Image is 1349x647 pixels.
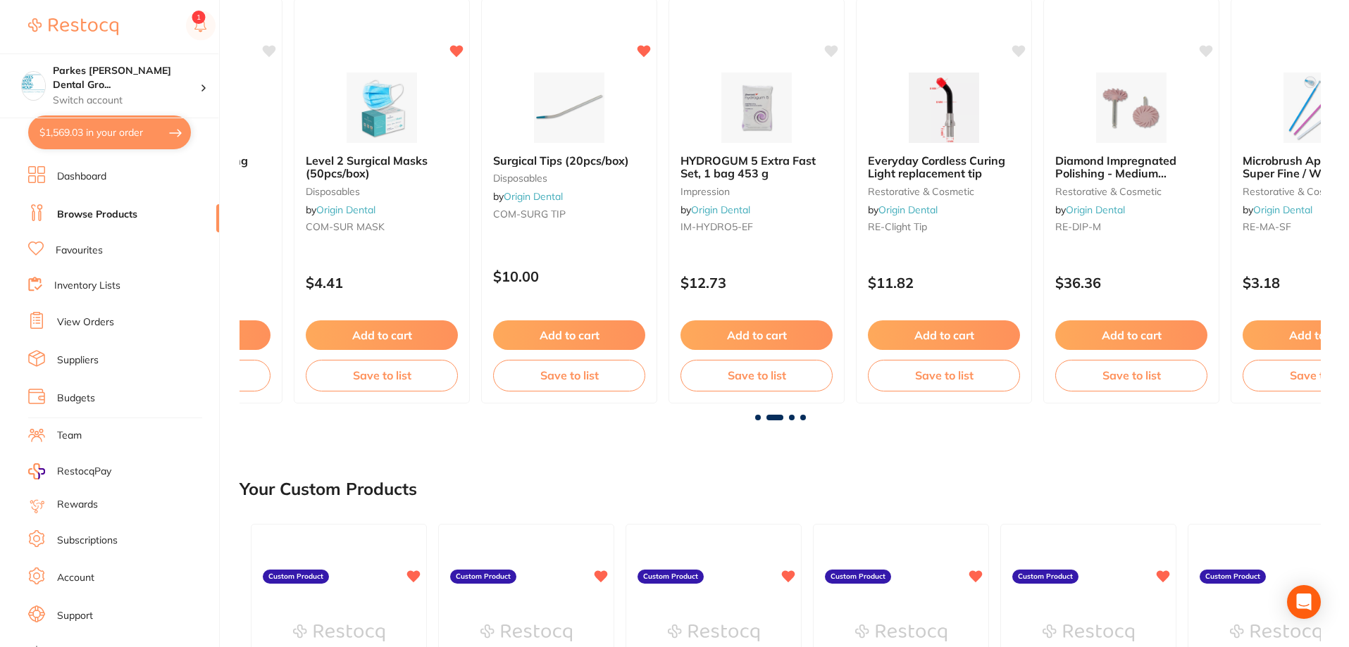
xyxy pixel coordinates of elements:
[306,186,458,197] small: disposables
[336,73,428,143] img: Level 2 Surgical Masks (50pcs/box)
[1287,585,1321,619] div: Open Intercom Messenger
[680,221,833,232] small: IM-HYDRO5-EF
[493,190,563,203] span: by
[1243,203,1312,216] span: by
[306,275,458,291] p: $4.41
[898,73,990,143] img: Everyday Cordless Curing Light replacement tip
[306,360,458,391] button: Save to list
[523,73,615,143] img: Surgical Tips (20pcs/box)
[28,11,118,43] a: Restocq Logo
[680,203,750,216] span: by
[638,570,704,584] label: Custom Product
[493,320,645,350] button: Add to cart
[868,186,1020,197] small: restorative & cosmetic
[1055,154,1207,180] b: Diamond Impregnated Polishing - Medium (6pcs/box)
[28,463,111,479] a: RestocqPay
[493,268,645,284] p: $10.00
[57,571,94,585] a: Account
[868,221,1020,232] small: RE-Clight Tip
[263,570,329,584] label: Custom Product
[1086,73,1177,143] img: Diamond Impregnated Polishing - Medium (6pcs/box)
[1253,203,1312,216] a: Origin Dental
[878,203,938,216] a: Origin Dental
[28,463,45,479] img: RestocqPay
[1055,186,1207,197] small: restorative & cosmetic
[680,154,833,180] b: HYDROGUM 5 Extra Fast Set, 1 bag 453 g
[57,353,99,368] a: Suppliers
[504,190,563,203] a: Origin Dental
[306,320,458,350] button: Add to cart
[868,203,938,216] span: by
[1055,221,1207,232] small: RE-DIP-M
[1055,360,1207,391] button: Save to list
[450,570,516,584] label: Custom Product
[53,94,200,108] p: Switch account
[1200,570,1266,584] label: Custom Product
[306,221,458,232] small: COM-SUR MASK
[54,279,120,293] a: Inventory Lists
[1066,203,1125,216] a: Origin Dental
[1055,203,1125,216] span: by
[57,465,111,479] span: RestocqPay
[493,154,645,167] b: Surgical Tips (20pcs/box)
[316,203,375,216] a: Origin Dental
[868,320,1020,350] button: Add to cart
[680,360,833,391] button: Save to list
[57,391,95,406] a: Budgets
[22,72,45,95] img: Parkes Baker Dental Group
[680,186,833,197] small: impression
[868,154,1020,180] b: Everyday Cordless Curing Light replacement tip
[680,320,833,350] button: Add to cart
[56,244,103,258] a: Favourites
[868,275,1020,291] p: $11.82
[57,315,114,329] a: View Orders
[493,360,645,391] button: Save to list
[1055,275,1207,291] p: $36.36
[240,479,417,499] h2: Your Custom Products
[1055,320,1207,350] button: Add to cart
[1012,570,1078,584] label: Custom Product
[57,208,137,222] a: Browse Products
[493,172,645,184] small: disposables
[868,360,1020,391] button: Save to list
[57,498,98,512] a: Rewards
[306,203,375,216] span: by
[28,18,118,35] img: Restocq Logo
[57,429,82,443] a: Team
[57,170,106,184] a: Dashboard
[28,115,191,149] button: $1,569.03 in your order
[711,73,802,143] img: HYDROGUM 5 Extra Fast Set, 1 bag 453 g
[306,154,458,180] b: Level 2 Surgical Masks (50pcs/box)
[53,64,200,92] h4: Parkes Baker Dental Group
[825,570,891,584] label: Custom Product
[680,275,833,291] p: $12.73
[57,534,118,548] a: Subscriptions
[493,208,645,220] small: COM-SURG TIP
[691,203,750,216] a: Origin Dental
[57,609,93,623] a: Support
